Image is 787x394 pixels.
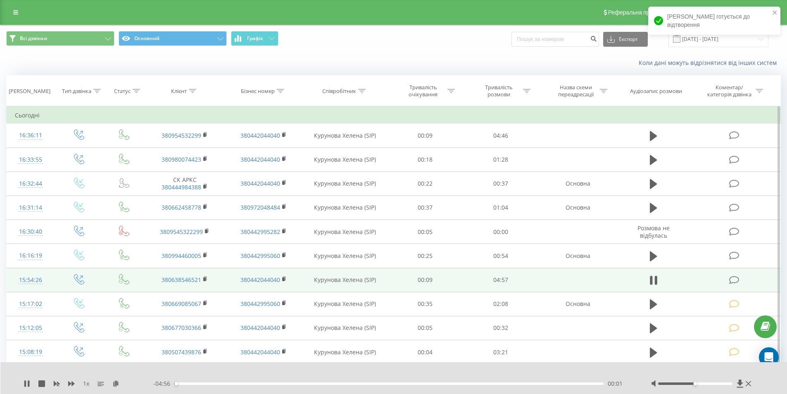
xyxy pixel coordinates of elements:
[15,272,47,288] div: 15:54:26
[554,84,598,98] div: Назва схеми переадресації
[538,244,617,268] td: Основна
[160,228,203,236] a: 3809545322299
[240,131,280,139] a: 380442044040
[388,220,463,244] td: 00:05
[463,220,539,244] td: 00:00
[463,316,539,340] td: 00:32
[171,88,187,95] div: Клієнт
[9,88,50,95] div: [PERSON_NAME]
[240,324,280,332] a: 380442044040
[241,88,275,95] div: Бізнес номер
[603,32,648,47] button: Експорт
[463,244,539,268] td: 00:54
[388,292,463,316] td: 00:35
[114,88,131,95] div: Статус
[145,172,224,196] td: СК АРКС
[538,196,617,220] td: Основна
[463,124,539,148] td: 04:46
[83,380,89,388] span: 1 x
[15,344,47,360] div: 15:08:19
[162,324,201,332] a: 380677030366
[240,252,280,260] a: 380442995060
[62,88,91,95] div: Тип дзвінка
[648,7,780,35] div: [PERSON_NAME] готується до відтворення
[388,148,463,172] td: 00:18
[630,88,682,95] div: Аудіозапис розмови
[463,148,539,172] td: 01:28
[240,179,280,187] a: 380442044040
[15,176,47,192] div: 16:32:44
[15,320,47,336] div: 15:12:05
[608,380,623,388] span: 00:01
[15,296,47,312] div: 15:17:02
[511,32,599,47] input: Пошук за номером
[639,59,781,67] a: Коли дані можуть відрізнятися вiд інших систем
[388,268,463,292] td: 00:09
[240,228,280,236] a: 380442995282
[303,220,388,244] td: Курунова Хелена (SIP)
[15,200,47,216] div: 16:31:14
[388,196,463,220] td: 00:37
[6,31,114,46] button: Всі дзвінки
[303,148,388,172] td: Курунова Хелена (SIP)
[322,88,356,95] div: Співробітник
[303,292,388,316] td: Курунова Хелена (SIP)
[401,84,445,98] div: Тривалість очікування
[388,316,463,340] td: 00:05
[240,155,280,163] a: 380442044040
[162,276,201,284] a: 380638546521
[162,183,201,191] a: 380444984388
[162,203,201,211] a: 380662458778
[463,340,539,364] td: 03:21
[463,268,539,292] td: 04:57
[231,31,278,46] button: Графік
[388,340,463,364] td: 00:04
[15,127,47,143] div: 16:36:11
[388,172,463,196] td: 00:22
[637,224,670,239] span: Розмова не відбулась
[303,196,388,220] td: Курунова Хелена (SIP)
[174,382,178,385] div: Accessibility label
[388,124,463,148] td: 00:09
[538,172,617,196] td: Основна
[388,244,463,268] td: 00:25
[240,203,280,211] a: 380972048484
[240,300,280,308] a: 380442995060
[162,252,201,260] a: 380994460005
[303,172,388,196] td: Курунова Хелена (SIP)
[759,347,779,367] div: Open Intercom Messenger
[7,107,781,124] td: Сьогодні
[477,84,521,98] div: Тривалість розмови
[303,268,388,292] td: Курунова Хелена (SIP)
[303,340,388,364] td: Курунова Хелена (SIP)
[463,196,539,220] td: 01:04
[303,244,388,268] td: Курунова Хелена (SIP)
[240,276,280,284] a: 380442044040
[162,348,201,356] a: 380507439876
[153,380,174,388] span: - 04:56
[20,35,47,42] span: Всі дзвінки
[608,9,669,16] span: Реферальна програма
[705,84,754,98] div: Коментар/категорія дзвінка
[162,155,201,163] a: 380980074423
[463,292,539,316] td: 02:08
[303,124,388,148] td: Курунова Хелена (SIP)
[162,300,201,308] a: 380669085067
[772,9,778,17] button: close
[694,382,697,385] div: Accessibility label
[240,348,280,356] a: 380442044040
[303,316,388,340] td: Курунова Хелена (SIP)
[119,31,227,46] button: Основний
[15,248,47,264] div: 16:16:19
[15,152,47,168] div: 16:33:55
[463,172,539,196] td: 00:37
[247,36,263,41] span: Графік
[15,224,47,240] div: 16:30:40
[162,131,201,139] a: 380954532299
[538,292,617,316] td: Основна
